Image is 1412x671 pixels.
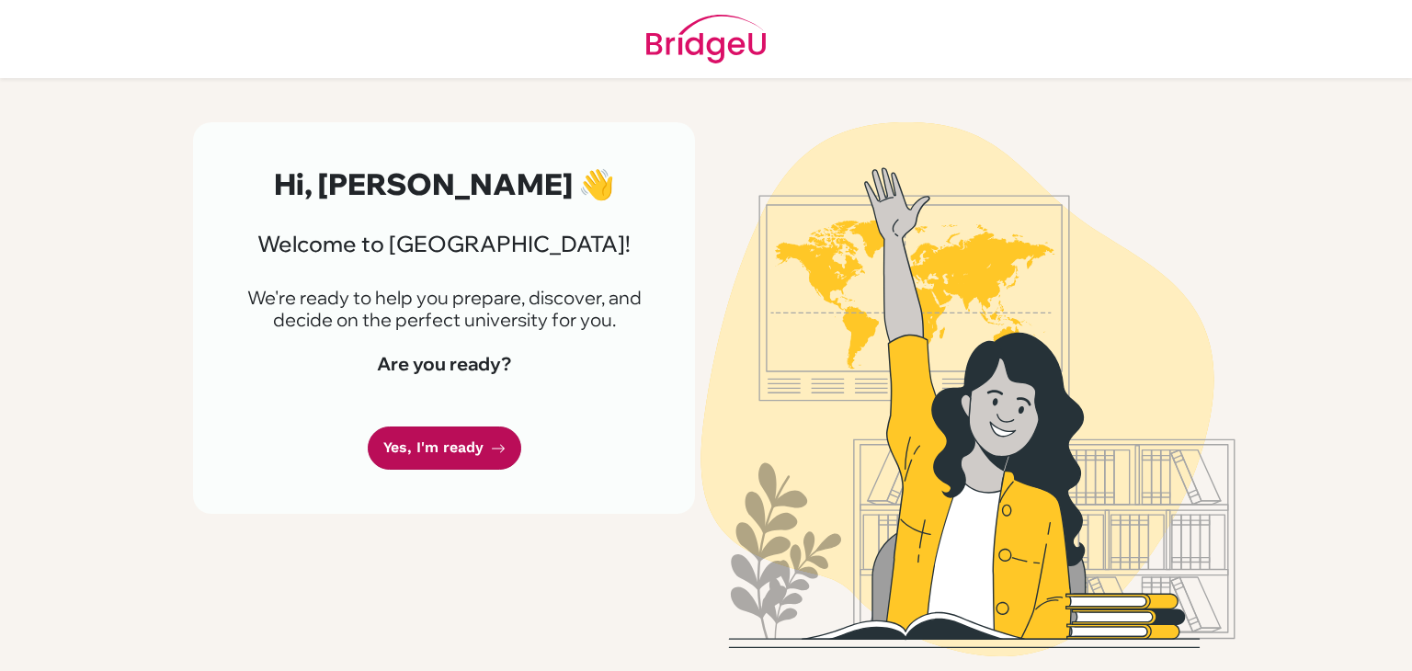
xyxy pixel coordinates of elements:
[237,287,651,331] p: We're ready to help you prepare, discover, and decide on the perfect university for you.
[237,231,651,257] h3: Welcome to [GEOGRAPHIC_DATA]!
[237,353,651,375] h4: Are you ready?
[368,426,521,470] a: Yes, I'm ready
[237,166,651,201] h2: Hi, [PERSON_NAME] 👋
